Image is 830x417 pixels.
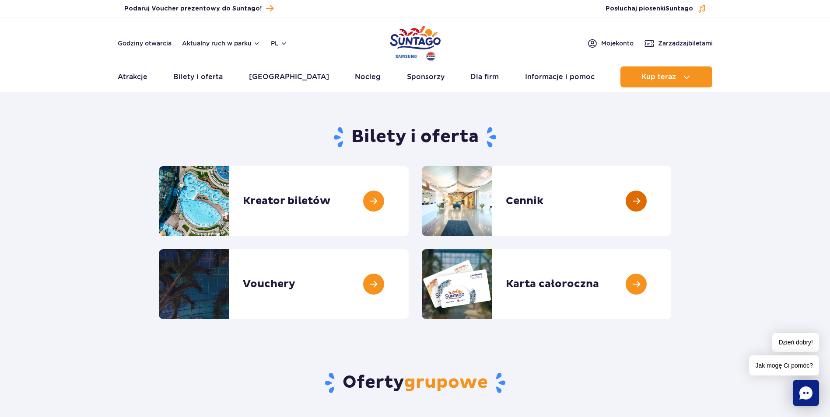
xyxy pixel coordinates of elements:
[404,372,488,393] span: grupowe
[118,39,172,48] a: Godziny otwarcia
[793,380,819,406] div: Chat
[644,38,713,49] a: Zarządzajbiletami
[271,39,287,48] button: pl
[124,3,273,14] a: Podaruj Voucher prezentowy do Suntago!
[124,4,262,13] span: Podaruj Voucher prezentowy do Suntago!
[407,66,445,87] a: Sponsorzy
[355,66,381,87] a: Nocleg
[173,66,223,87] a: Bilety i oferta
[470,66,499,87] a: Dla firm
[118,66,147,87] a: Atrakcje
[182,40,260,47] button: Aktualny ruch w parku
[606,4,693,13] span: Posłuchaj piosenki
[601,39,634,48] span: Moje konto
[525,66,595,87] a: Informacje i pomoc
[772,333,819,352] span: Dzień dobry!
[249,66,329,87] a: [GEOGRAPHIC_DATA]
[159,372,671,394] h2: Oferty
[641,73,676,81] span: Kup teraz
[658,39,713,48] span: Zarządzaj biletami
[665,6,693,12] span: Suntago
[749,355,819,375] span: Jak mogę Ci pomóc?
[390,22,441,62] a: Park of Poland
[620,66,712,87] button: Kup teraz
[587,38,634,49] a: Mojekonto
[606,4,706,13] button: Posłuchaj piosenkiSuntago
[159,126,671,149] h1: Bilety i oferta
